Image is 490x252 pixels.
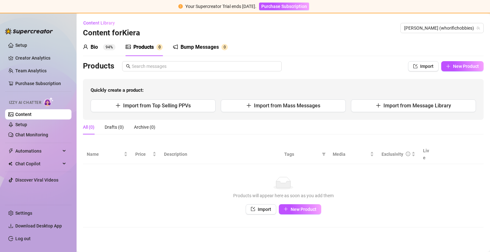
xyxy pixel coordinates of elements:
button: Purchase Subscription [259,3,309,10]
button: Import [408,61,439,71]
span: Izzy AI Chatter [9,100,41,106]
a: Setup [15,43,27,48]
div: Bio [91,43,98,51]
button: Content Library [83,18,120,28]
sup: 0 [221,44,228,50]
span: download [8,223,13,228]
h3: Content for Kiera [83,28,140,38]
span: New Product [291,207,316,212]
span: plus [376,103,381,108]
span: Download Desktop App [15,223,62,228]
button: Import from Top Selling PPVs [91,99,216,112]
span: Automations [15,146,61,156]
th: Media [329,145,377,164]
div: Exclusivity [382,151,403,158]
sup: 0 [156,44,163,50]
button: Import from Message Library [351,99,476,112]
span: plus [446,64,450,68]
span: Import [420,64,434,69]
span: Media [333,151,368,158]
span: picture [126,44,131,49]
input: Search messages [132,63,278,70]
th: Price [131,145,160,164]
span: filter [322,152,326,156]
th: Live [419,145,435,164]
strong: Quickly create a product: [91,87,144,93]
span: thunderbolt [8,148,13,154]
a: Discover Viral Videos [15,177,58,183]
th: Tags [280,145,329,164]
button: New Product [279,204,321,214]
span: Kiera (whorifichobbies) [404,23,480,33]
span: search [126,64,130,68]
h3: Products [83,61,114,71]
button: Import [246,204,276,214]
img: AI Chatter [44,97,54,106]
span: plus [284,207,288,211]
div: Archive (0) [134,124,155,131]
span: info-circle [406,152,410,156]
span: plus [115,103,121,108]
span: Content Library [83,20,115,25]
div: Bump Messages [181,43,219,51]
span: New Product [453,64,479,69]
a: Settings [15,211,32,216]
div: Drafts (0) [105,124,124,131]
span: Chat Copilot [15,159,61,169]
th: Name [83,145,131,164]
span: Price [135,151,151,158]
span: import [413,64,418,68]
div: Products [133,43,154,51]
span: team [476,26,480,30]
span: Purchase Subscription [261,4,307,9]
iframe: Intercom live chat [468,230,484,246]
span: Import from Mass Messages [254,103,320,109]
a: Creator Analytics [15,53,66,63]
a: Chat Monitoring [15,132,48,137]
a: Content [15,112,32,117]
a: Log out [15,236,31,241]
button: New Product [441,61,484,71]
span: notification [173,44,178,49]
th: Description [160,145,280,164]
span: import [251,207,255,211]
span: Import from Message Library [383,103,451,109]
span: user [83,44,88,49]
button: Import from Mass Messages [221,99,346,112]
span: Name [87,151,122,158]
a: Team Analytics [15,68,47,73]
img: logo-BBDzfeDw.svg [5,28,53,34]
span: Import [258,207,271,212]
a: Purchase Subscription [259,4,309,9]
img: Chat Copilot [8,162,12,166]
div: Products will appear here as soon as you add them [89,192,477,199]
span: filter [321,149,327,159]
a: Setup [15,122,27,127]
a: Purchase Subscription [15,81,61,86]
span: plus [246,103,251,108]
span: Import from Top Selling PPVs [123,103,191,109]
span: Your Supercreator Trial ends [DATE]. [185,4,256,9]
div: All (0) [83,124,94,131]
span: Tags [284,151,319,158]
sup: 94% [103,44,115,50]
span: exclamation-circle [178,4,183,9]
